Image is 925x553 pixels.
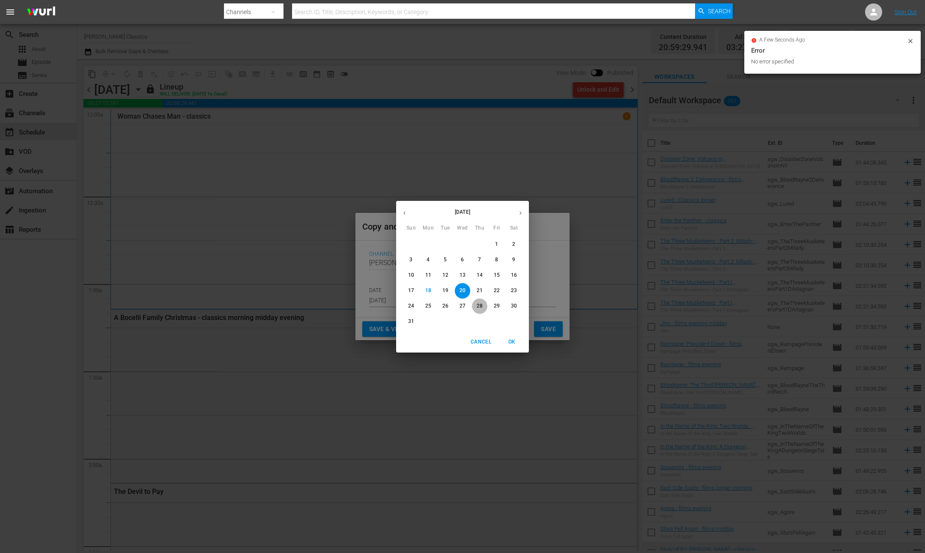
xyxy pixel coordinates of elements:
button: 21 [472,283,487,299]
span: Sun [403,224,419,233]
p: 20 [460,287,465,294]
button: 11 [421,268,436,283]
p: 11 [425,272,431,279]
a: Sign Out [895,9,917,15]
div: Error [751,45,914,56]
button: 30 [506,299,522,314]
button: 22 [489,283,504,299]
p: 7 [478,256,481,263]
p: 26 [442,302,448,310]
button: 4 [421,252,436,268]
button: 27 [455,299,470,314]
p: 18 [425,287,431,294]
button: 2 [506,237,522,252]
span: Wed [455,224,470,233]
button: 16 [506,268,522,283]
img: ans4CAIJ8jUAAAAAAAAAAAAAAAAAAAAAAAAgQb4GAAAAAAAAAAAAAAAAAAAAAAAAJMjXAAAAAAAAAAAAAAAAAAAAAAAAgAT5G... [21,2,62,22]
button: 9 [506,252,522,268]
button: 24 [403,299,419,314]
button: 29 [489,299,504,314]
p: 17 [408,287,414,294]
p: [DATE] [413,208,512,216]
p: 31 [408,318,414,325]
span: Cancel [471,338,491,347]
span: Sat [506,224,522,233]
button: 23 [506,283,522,299]
button: 18 [421,283,436,299]
p: 16 [511,272,517,279]
button: 12 [438,268,453,283]
button: 7 [472,252,487,268]
button: 6 [455,252,470,268]
span: OK [501,338,522,347]
button: 17 [403,283,419,299]
button: 19 [438,283,453,299]
button: Cancel [467,335,495,349]
span: Search [708,3,731,19]
p: 15 [494,272,500,279]
button: 5 [438,252,453,268]
span: Mon [421,224,436,233]
button: 8 [489,252,504,268]
p: 8 [495,256,498,263]
span: Tue [438,224,453,233]
button: 28 [472,299,487,314]
p: 5 [444,256,447,263]
p: 19 [442,287,448,294]
button: 20 [455,283,470,299]
p: 27 [460,302,465,310]
button: 25 [421,299,436,314]
p: 28 [477,302,483,310]
p: 25 [425,302,431,310]
p: 24 [408,302,414,310]
p: 4 [427,256,430,263]
button: 26 [438,299,453,314]
span: menu [5,7,15,17]
p: 1 [495,241,498,248]
p: 9 [512,256,515,263]
p: 23 [511,287,517,294]
p: 13 [460,272,465,279]
p: 6 [461,256,464,263]
p: 10 [408,272,414,279]
button: 1 [489,237,504,252]
p: 3 [409,256,412,263]
button: 3 [403,252,419,268]
span: a few seconds ago [759,37,805,44]
button: 14 [472,268,487,283]
p: 22 [494,287,500,294]
p: 12 [442,272,448,279]
div: No error specified [751,57,905,66]
span: Fri [489,224,504,233]
button: 31 [403,314,419,329]
p: 29 [494,302,500,310]
button: OK [498,335,525,349]
p: 30 [511,302,517,310]
button: 10 [403,268,419,283]
button: 15 [489,268,504,283]
span: Thu [472,224,487,233]
p: 21 [477,287,483,294]
p: 14 [477,272,483,279]
button: 13 [455,268,470,283]
p: 2 [512,241,515,248]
